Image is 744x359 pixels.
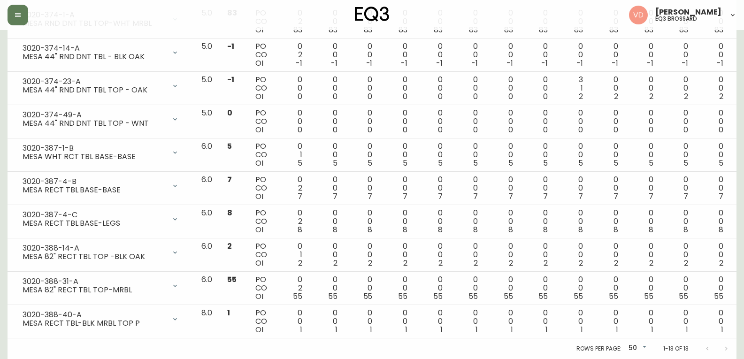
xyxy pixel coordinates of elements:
span: 5 [543,158,548,168]
div: 3020-387-1-B [23,144,166,153]
div: 0 0 [528,209,548,234]
span: 8 [403,224,407,235]
span: 0 [298,124,302,135]
span: 1 [405,324,407,335]
div: 0 0 [317,176,337,201]
div: MESA 82" RECT TBL TOP-MRBL [23,286,166,294]
div: 0 0 [633,275,653,301]
div: 0 0 [633,142,653,168]
span: 55 [679,291,688,302]
div: MESA RECT TBL BASE-LEGS [23,219,166,228]
span: 0 [403,124,407,135]
div: 0 0 [598,9,618,34]
div: 0 0 [633,309,653,334]
div: 0 0 [317,309,337,334]
td: 6.0 [194,272,220,305]
div: PO CO [255,309,267,334]
span: 55 [363,291,373,302]
div: 0 0 [317,242,337,267]
div: 0 0 [317,109,337,134]
td: 8.0 [194,305,220,338]
span: 0 [333,124,337,135]
div: PO CO [255,42,267,68]
div: 0 0 [458,209,478,234]
span: 8 [508,224,513,235]
div: 0 0 [387,42,407,68]
div: 0 0 [493,209,513,234]
div: 0 0 [668,142,689,168]
img: logo [355,7,390,22]
div: 0 0 [353,242,373,267]
div: 0 0 [668,76,689,101]
div: 0 0 [458,9,478,34]
span: 0 [227,107,232,118]
div: 0 0 [668,309,689,334]
td: 5.0 [194,38,220,72]
span: 8 [649,224,653,235]
div: 0 0 [528,142,548,168]
span: 7 [719,191,723,202]
span: OI [255,324,263,335]
div: 0 0 [563,242,583,267]
span: -1 [227,74,234,85]
span: -1 [436,58,443,69]
span: -1 [331,58,337,69]
span: 1 [300,324,302,335]
div: 0 0 [317,42,337,68]
span: 5 [649,158,653,168]
div: 0 0 [598,275,618,301]
span: 2 [649,258,653,268]
div: 0 0 [493,109,513,134]
div: 0 0 [563,42,583,68]
div: 0 0 [317,142,337,168]
div: MESA RECT TBL BASE-BASE [23,186,166,194]
div: 0 0 [353,176,373,201]
div: 0 0 [317,275,337,301]
span: OI [255,124,263,135]
span: -1 [612,58,618,69]
span: 0 [649,124,653,135]
div: 0 0 [668,275,689,301]
span: 7 [614,191,618,202]
span: 5 [508,158,513,168]
div: 0 0 [528,76,548,101]
span: 5 [333,158,337,168]
span: 7 [649,191,653,202]
span: 7 [368,191,372,202]
div: 3020-388-14-A [23,244,166,252]
span: OI [255,224,263,235]
span: 5 [368,158,372,168]
div: 0 0 [598,176,618,201]
div: PO CO [255,76,267,101]
div: 0 2 [282,9,302,34]
span: 1 [227,307,230,318]
td: 6.0 [194,238,220,272]
span: OI [255,191,263,202]
span: 2 [719,91,723,102]
span: 55 [609,291,618,302]
div: 0 0 [458,309,478,334]
div: 0 0 [317,76,337,101]
span: -1 [366,58,373,69]
div: 0 1 [282,142,302,168]
span: 8 [333,224,337,235]
span: 0 [683,124,688,135]
div: 0 0 [598,242,618,267]
span: 7 [298,191,302,202]
div: 0 0 [422,76,443,101]
div: 0 0 [598,76,618,101]
div: 0 0 [633,209,653,234]
div: 0 0 [598,42,618,68]
div: 0 0 [528,109,548,134]
span: OI [255,258,263,268]
div: PO CO [255,242,267,267]
span: 2 [333,258,337,268]
div: 0 0 [282,309,302,334]
span: 0 [368,124,372,135]
span: 0 [578,124,583,135]
div: 0 0 [703,209,723,234]
div: 0 0 [282,76,302,101]
span: 7 [473,191,478,202]
div: 0 2 [282,176,302,201]
div: 0 0 [387,209,407,234]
